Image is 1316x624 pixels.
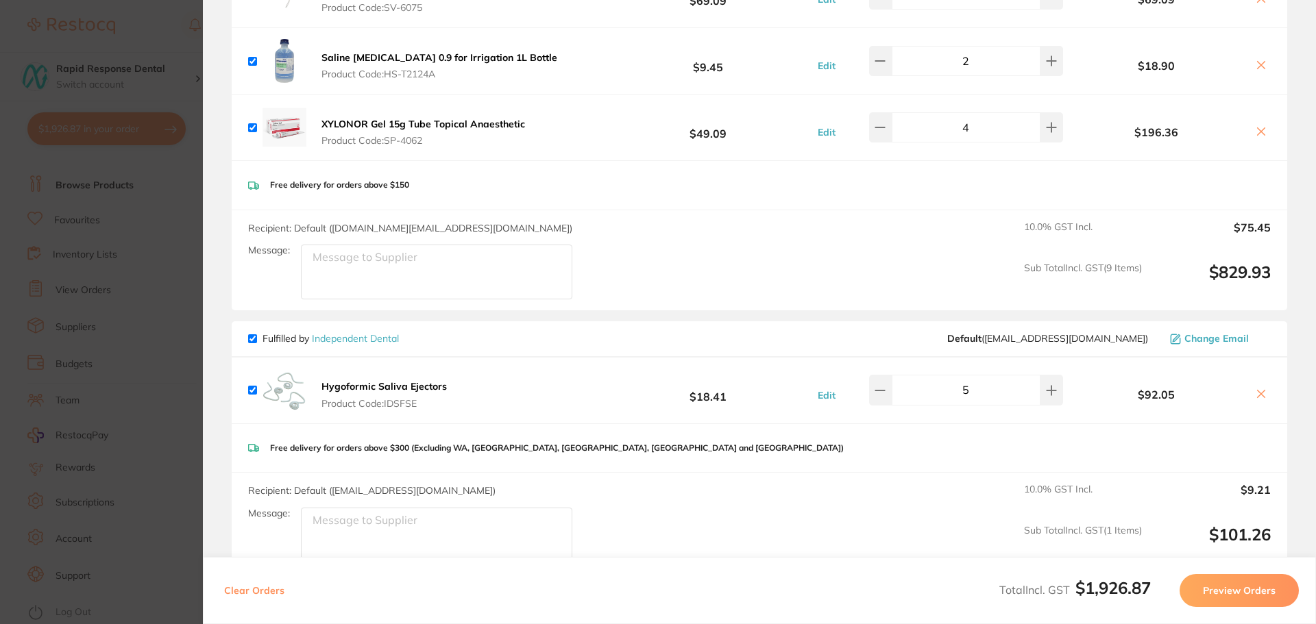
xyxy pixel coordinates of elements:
button: Edit [814,60,840,72]
span: Product Code: SP-4062 [321,135,525,146]
button: Preview Orders [1180,574,1299,607]
span: Product Code: HS-T2124A [321,68,557,79]
p: Fulfilled by [263,333,399,344]
img: NnJmcXp5Ng [263,39,306,83]
span: Sub Total Incl. GST ( 9 Items) [1024,262,1142,300]
button: Edit [814,389,840,401]
b: $92.05 [1067,388,1246,401]
b: XYLONOR Gel 15g Tube Topical Anaesthetic [321,118,525,130]
span: 10.0 % GST Incl. [1024,484,1142,514]
b: Default [947,332,982,345]
button: Saline [MEDICAL_DATA] 0.9 for Irrigation 1L Bottle Product Code:HS-T2124A [317,51,561,80]
p: Free delivery for orders above $150 [270,180,409,190]
button: Change Email [1166,332,1271,345]
output: $829.93 [1153,262,1271,300]
output: $9.21 [1153,484,1271,514]
span: Product Code: SV-6075 [321,2,509,13]
button: Hygoformic Saliva Ejectors Product Code:IDSFSE [317,380,451,409]
button: Edit [814,126,840,138]
img: djVtcWJlag [263,369,306,412]
span: Recipient: Default ( [EMAIL_ADDRESS][DOMAIN_NAME] ) [248,484,496,497]
label: Message: [248,245,290,256]
button: Clear Orders [220,574,289,607]
span: Product Code: IDSFSE [321,398,447,409]
span: Recipient: Default ( [DOMAIN_NAME][EMAIL_ADDRESS][DOMAIN_NAME] ) [248,222,572,234]
span: orders@independentdental.com.au [947,333,1148,344]
img: dXlhYWUycw [263,105,306,149]
b: $18.90 [1067,60,1246,72]
p: Free delivery for orders above $300 (Excluding WA, [GEOGRAPHIC_DATA], [GEOGRAPHIC_DATA], [GEOGRAP... [270,443,844,453]
b: Hygoformic Saliva Ejectors [321,380,447,392]
b: $49.09 [606,115,810,140]
output: $75.45 [1153,221,1271,251]
b: $196.36 [1067,126,1246,138]
b: $18.41 [606,377,810,403]
b: Saline [MEDICAL_DATA] 0.9 for Irrigation 1L Bottle [321,51,557,64]
a: Independent Dental [312,332,399,345]
span: Sub Total Incl. GST ( 1 Items) [1024,525,1142,562]
button: XYLONOR Gel 15g Tube Topical Anaesthetic Product Code:SP-4062 [317,118,529,147]
span: Total Incl. GST [999,583,1151,597]
label: Message: [248,508,290,519]
b: $9.45 [606,49,810,74]
output: $101.26 [1153,525,1271,562]
span: Change Email [1184,333,1249,344]
b: $1,926.87 [1075,577,1151,598]
span: 10.0 % GST Incl. [1024,221,1142,251]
